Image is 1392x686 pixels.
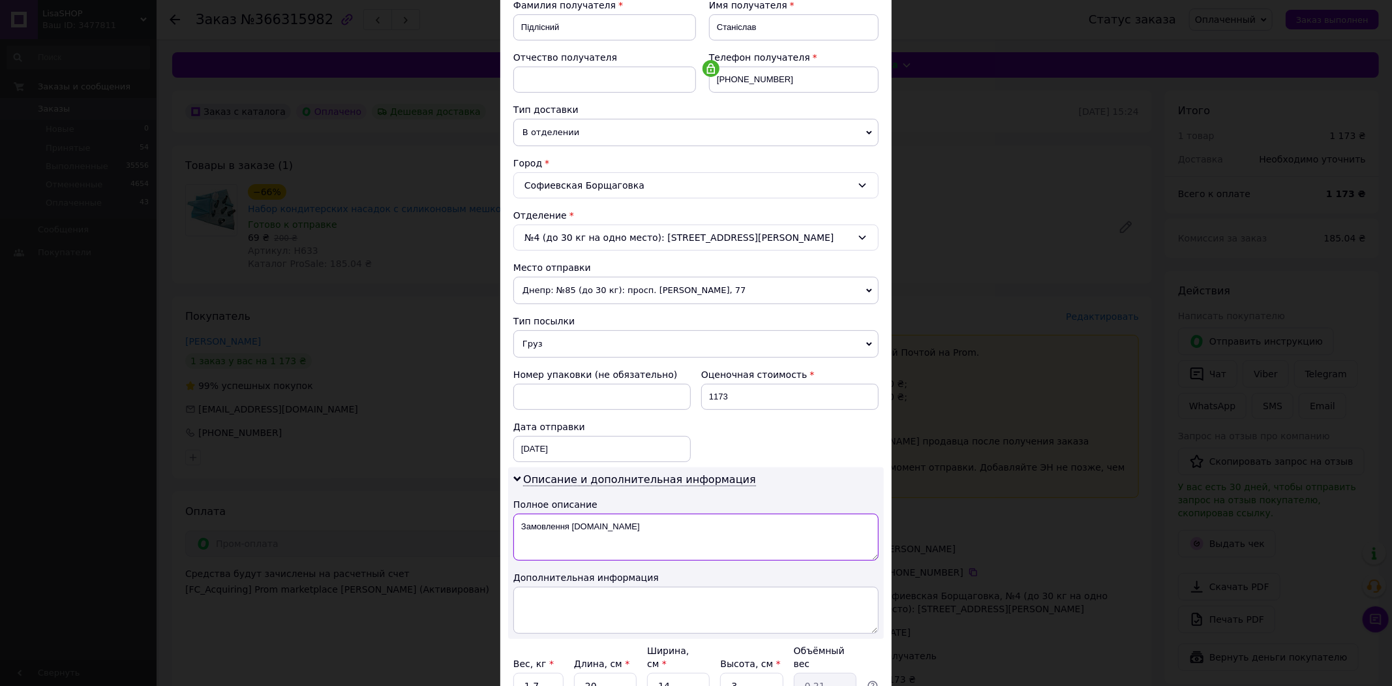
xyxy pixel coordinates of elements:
div: №4 (до 30 кг на одно место): [STREET_ADDRESS][PERSON_NAME] [513,225,879,251]
div: Дата отправки [513,420,691,433]
span: Описание и дополнительная информация [523,473,756,486]
span: Тип посылки [513,316,575,326]
span: Место отправки [513,262,591,273]
div: Объёмный вес [794,644,856,670]
label: Вес, кг [513,659,554,669]
span: Груз [513,330,879,358]
span: В отделении [513,119,879,146]
label: Ширина, см [647,646,689,669]
div: Дополнительная информация [513,571,879,584]
span: Телефон получателя [709,52,810,63]
div: Полное описание [513,498,879,511]
textarea: Замовлення [DOMAIN_NAME] [513,514,879,561]
input: +380 [709,67,879,93]
div: Софиевская Борщаговка [513,172,879,198]
div: Оценочная стоимость [701,368,879,381]
div: Номер упаковки (не обязательно) [513,368,691,381]
span: Отчество получателя [513,52,617,63]
div: Отделение [513,209,879,222]
span: Днепр: №85 (до 30 кг): просп. [PERSON_NAME], 77 [513,277,879,304]
div: Город [513,157,879,170]
span: Тип доставки [513,104,579,115]
label: Высота, см [720,659,780,669]
label: Длина, см [574,659,629,669]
